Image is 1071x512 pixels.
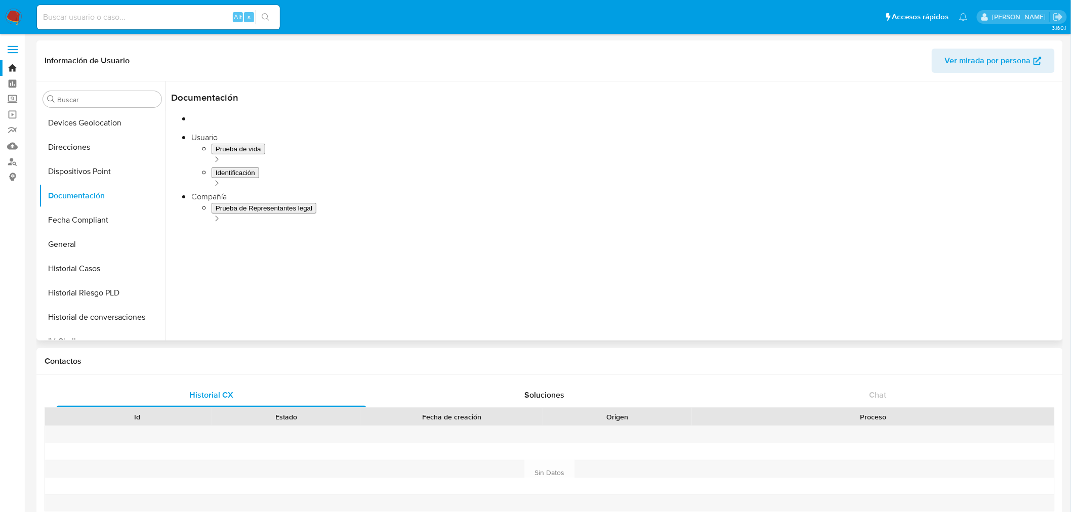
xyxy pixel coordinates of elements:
button: Ver mirada por persona [932,49,1055,73]
span: Chat [870,389,887,401]
span: Soluciones [525,389,565,401]
button: Direcciones [39,135,166,159]
span: Ver mirada por persona [945,49,1031,73]
div: Id [70,412,204,422]
button: Buscar [47,95,55,103]
div: Estado [219,412,353,422]
span: Historial CX [189,389,233,401]
div: Fecha de creación [367,412,536,422]
h1: Información de Usuario [45,56,130,66]
input: Buscar usuario o caso... [37,11,280,24]
button: Fecha Compliant [39,208,166,232]
div: Origen [550,412,685,422]
a: Notificaciones [959,13,968,21]
button: Historial de conversaciones [39,305,166,329]
p: gregorio.negri@mercadolibre.com [992,12,1049,22]
span: s [248,12,251,22]
a: Salir [1053,12,1063,22]
button: Historial Casos [39,257,166,281]
button: search-icon [255,10,276,24]
button: Dispositivos Point [39,159,166,184]
button: Historial Riesgo PLD [39,281,166,305]
button: IV Challenges [39,329,166,354]
input: Buscar [57,95,157,104]
span: Accesos rápidos [892,12,949,22]
button: General [39,232,166,257]
span: Alt [234,12,242,22]
button: Documentación [39,184,166,208]
div: Proceso [699,412,1047,422]
button: Devices Geolocation [39,111,166,135]
h1: Contactos [45,356,1055,366]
